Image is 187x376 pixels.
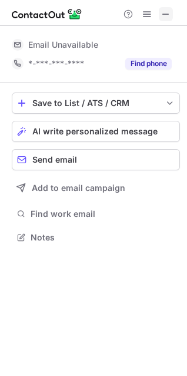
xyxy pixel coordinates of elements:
[12,177,180,199] button: Add to email campaign
[12,206,180,222] button: Find work email
[32,183,125,193] span: Add to email campaign
[32,155,77,164] span: Send email
[12,229,180,246] button: Notes
[28,39,98,50] span: Email Unavailable
[32,127,158,136] span: AI write personalized message
[31,209,175,219] span: Find work email
[32,98,159,108] div: Save to List / ATS / CRM
[12,93,180,114] button: save-profile-one-click
[12,7,82,21] img: ContactOut v5.3.10
[12,149,180,170] button: Send email
[12,121,180,142] button: AI write personalized message
[125,58,172,70] button: Reveal Button
[31,232,175,243] span: Notes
